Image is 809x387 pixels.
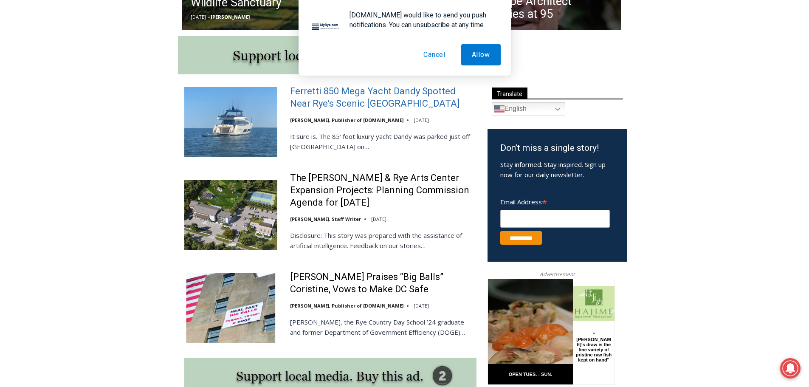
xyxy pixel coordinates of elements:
[492,88,527,99] span: Translate
[290,85,476,110] a: Ferretti 850 Mega Yacht Dandy Spotted Near Rye’s Scenic [GEOGRAPHIC_DATA]
[531,270,583,278] span: Advertisement
[56,15,210,23] div: Serving [GEOGRAPHIC_DATA] Since [DATE]
[184,87,277,157] img: Ferretti 850 Mega Yacht Dandy Spotted Near Rye’s Scenic Parsonage Point
[0,85,85,106] a: Open Tues. - Sun. [PHONE_NUMBER]
[413,44,456,65] button: Cancel
[204,82,412,106] a: Intern @ [DOMAIN_NAME]
[492,102,565,116] a: English
[500,141,615,155] h3: Don’t miss a single story!
[290,230,476,251] p: Disclosure: This story was prepared with the assistance of artificial intelligence. Feedback on o...
[309,10,343,44] img: notification icon
[290,131,476,152] p: It sure is. The 85′ foot luxury yacht Dandy was parked just off [GEOGRAPHIC_DATA] on…
[87,53,125,102] div: "[PERSON_NAME]'s draw is the fine variety of pristine raw fish kept on hand"
[252,3,307,39] a: Book [PERSON_NAME]'s Good Humor for Your Event
[222,85,394,104] span: Intern @ [DOMAIN_NAME]
[259,9,296,33] h4: Book [PERSON_NAME]'s Good Humor for Your Event
[290,172,476,209] a: The [PERSON_NAME] & Rye Arts Center Expansion Projects: Planning Commission Agenda for [DATE]
[414,117,429,123] time: [DATE]
[290,302,403,309] a: [PERSON_NAME], Publisher of [DOMAIN_NAME]
[184,273,277,342] img: Trump Praises “Big Balls” Coristine, Vows to Make DC Safe
[414,302,429,309] time: [DATE]
[290,117,403,123] a: [PERSON_NAME], Publisher of [DOMAIN_NAME]
[290,271,476,295] a: [PERSON_NAME] Praises “Big Balls” Coristine, Vows to Make DC Safe
[500,159,615,180] p: Stay informed. Stay inspired. Sign up now for our daily newsletter.
[500,193,610,209] label: Email Address
[461,44,501,65] button: Allow
[206,0,257,39] img: s_800_809a2aa2-bb6e-4add-8b5e-749ad0704c34.jpeg
[343,10,501,30] div: [DOMAIN_NAME] would like to send you push notifications. You can unsubscribe at any time.
[184,180,277,250] img: The Osborn & Rye Arts Center Expansion Projects: Planning Commission Agenda for Tuesday, August 1...
[214,0,401,82] div: "We would have speakers with experience in local journalism speak to us about their experiences a...
[290,216,361,222] a: [PERSON_NAME], Staff Writer
[3,88,83,120] span: Open Tues. - Sun. [PHONE_NUMBER]
[290,317,476,337] p: [PERSON_NAME], the Rye Country Day School ’24 graduate and former Department of Government Effici...
[371,216,386,222] time: [DATE]
[494,104,505,114] img: en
